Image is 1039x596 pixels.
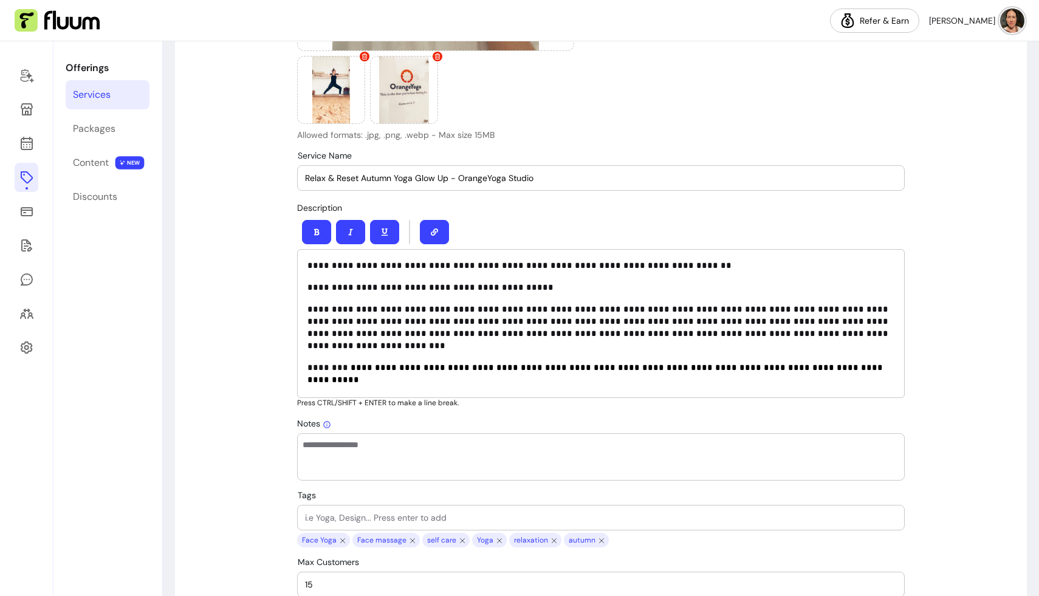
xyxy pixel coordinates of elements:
[73,87,111,102] div: Services
[15,197,38,226] a: Sales
[830,9,919,33] a: Refer & Earn
[338,533,348,547] span: close chip
[15,231,38,260] a: Forms
[15,9,100,32] img: Fluum Logo
[929,15,995,27] span: [PERSON_NAME]
[512,535,549,545] span: relaxation
[305,512,897,524] input: Tags
[929,9,1024,33] button: avatar[PERSON_NAME]
[298,490,316,501] span: Tags
[566,535,597,545] span: autumn
[297,56,365,124] div: Provider image 2
[66,182,149,211] a: Discounts
[475,535,495,545] span: Yoga
[73,156,109,170] div: Content
[66,80,149,109] a: Services
[298,557,359,567] span: Max Customers
[15,299,38,328] a: Clients
[15,129,38,158] a: Calendar
[15,265,38,294] a: My Messages
[66,148,149,177] a: Content NEW
[15,163,38,192] a: Offerings
[298,57,365,123] img: https://d3pz9znudhj10h.cloudfront.net/c39363b2-c7c4-4c3f-9288-8385b33b9d02
[549,533,559,547] span: close chip
[458,533,467,547] span: close chip
[297,398,905,408] p: Press CTRL/SHIFT + ENTER to make a line break.
[297,202,342,213] span: Description
[597,533,606,547] span: close chip
[1000,9,1024,33] img: avatar
[15,61,38,90] a: Home
[66,61,149,75] p: Offerings
[298,150,352,161] span: Service Name
[425,535,458,545] span: self care
[355,535,408,545] span: Face massage
[73,122,115,136] div: Packages
[115,156,145,170] span: NEW
[495,533,504,547] span: close chip
[371,57,437,123] img: https://d3pz9znudhj10h.cloudfront.net/c7bd6acb-bde6-48e5-9bd1-eea1ca6ac512
[73,190,117,204] div: Discounts
[305,578,897,591] input: Max Customers
[15,333,38,362] a: Settings
[303,439,899,475] textarea: Add your own notes
[300,535,338,545] span: Face Yoga
[297,418,331,429] span: Notes
[66,114,149,143] a: Packages
[15,95,38,124] a: My Page
[370,56,438,124] div: Provider image 3
[305,172,897,184] input: Service Name
[408,533,417,547] span: close chip
[297,129,574,141] p: Allowed formats: .jpg, .png, .webp - Max size 15MB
